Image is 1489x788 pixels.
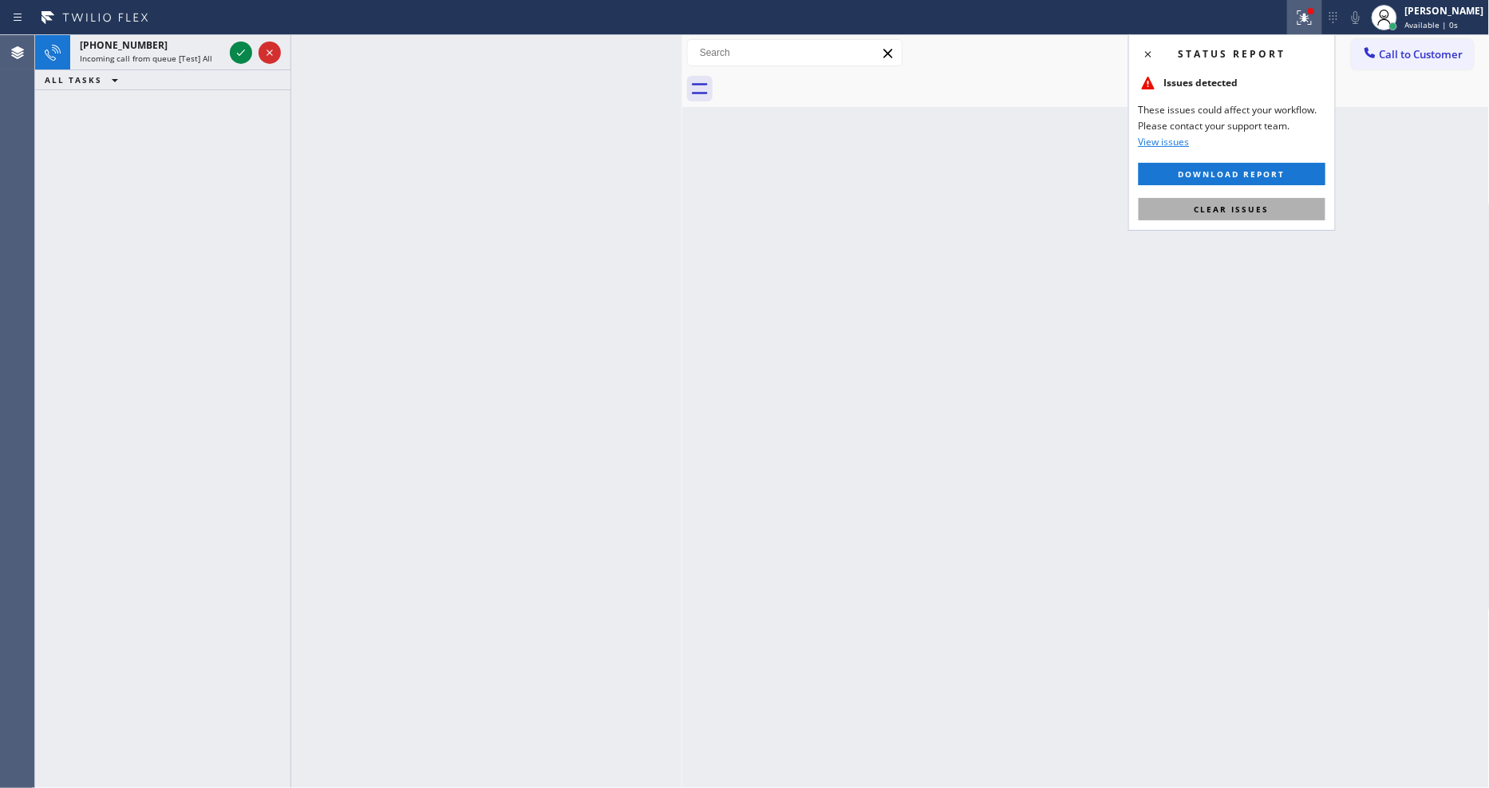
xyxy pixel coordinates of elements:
button: Call to Customer [1352,39,1474,69]
span: ALL TASKS [45,74,102,85]
span: [PHONE_NUMBER] [80,38,168,52]
span: Call to Customer [1380,47,1463,61]
span: Available | 0s [1405,19,1459,30]
button: ALL TASKS [35,70,134,89]
button: Reject [259,42,281,64]
input: Search [688,40,902,65]
div: [PERSON_NAME] [1405,4,1484,18]
span: Incoming call from queue [Test] All [80,53,212,64]
button: Mute [1345,6,1367,29]
button: Accept [230,42,252,64]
